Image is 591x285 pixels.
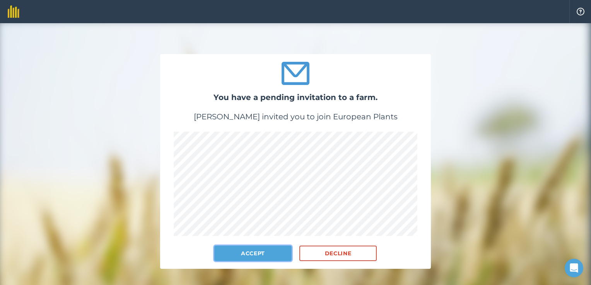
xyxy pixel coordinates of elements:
[160,111,431,122] p: [PERSON_NAME] invited you to join European Plants
[214,246,292,261] button: Accept
[282,62,310,85] img: An icon showing a closed envelope
[160,91,431,103] h2: You have a pending invitation to a farm.
[299,246,377,261] button: Decline
[8,5,19,18] img: fieldmargin Logo
[565,259,583,277] div: Open Intercom Messenger
[576,8,585,15] img: A question mark icon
